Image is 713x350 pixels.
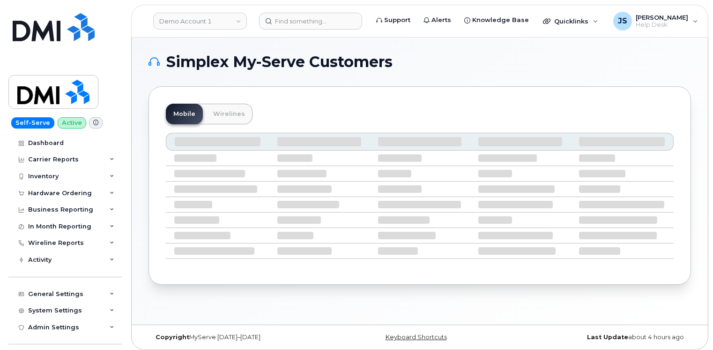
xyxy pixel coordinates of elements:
strong: Copyright [156,334,189,341]
strong: Last Update [587,334,628,341]
a: Mobile [166,104,203,124]
div: about 4 hours ago [510,334,691,341]
div: MyServe [DATE]–[DATE] [149,334,329,341]
a: Keyboard Shortcuts [386,334,447,341]
span: Simplex My-Serve Customers [166,55,393,69]
a: Wirelines [206,104,253,124]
